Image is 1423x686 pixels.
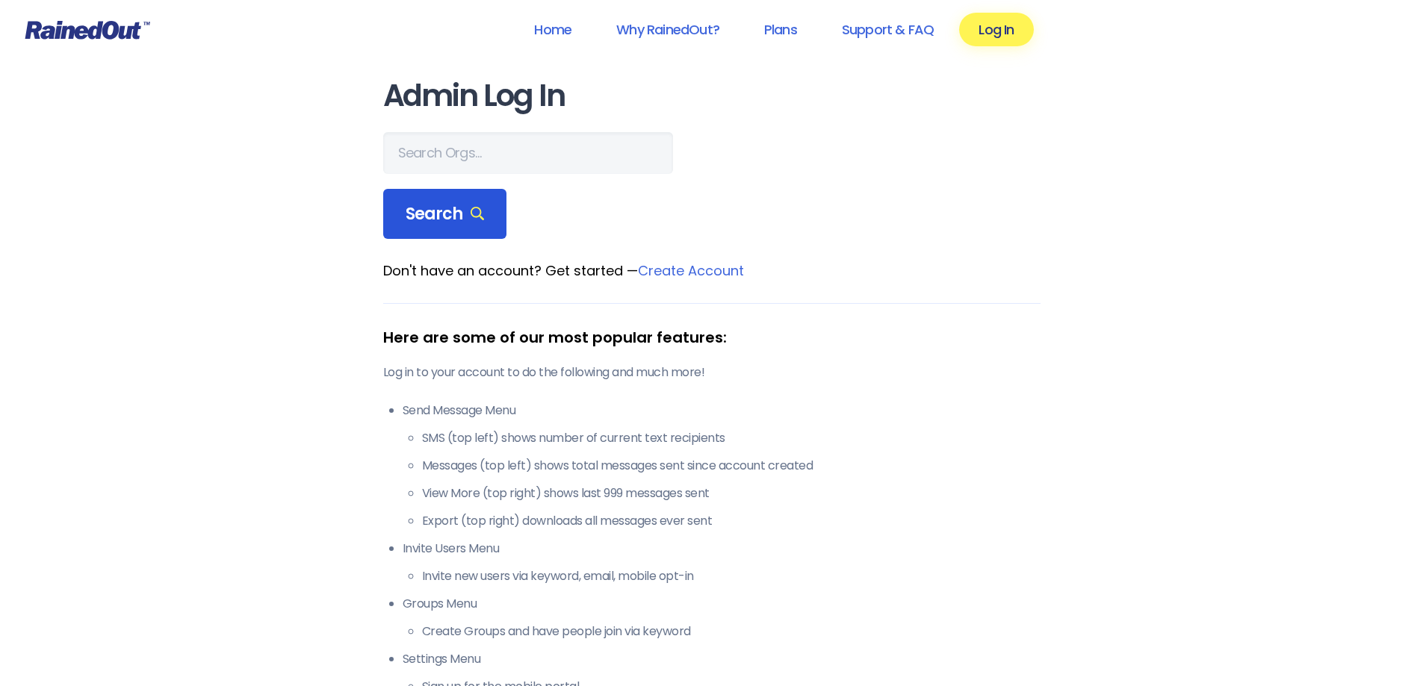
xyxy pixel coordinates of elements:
a: Log In [959,13,1033,46]
li: Create Groups and have people join via keyword [422,623,1041,640]
h1: Admin Log In [383,79,1041,113]
li: Messages (top left) shows total messages sent since account created [422,457,1041,475]
li: Invite Users Menu [403,540,1041,585]
span: Search [406,204,485,225]
li: View More (top right) shows last 999 messages sent [422,484,1041,502]
li: Send Message Menu [403,402,1041,530]
li: SMS (top left) shows number of current text recipients [422,429,1041,447]
li: Groups Menu [403,595,1041,640]
div: Search [383,189,507,240]
p: Log in to your account to do the following and much more! [383,364,1041,381]
a: Why RainedOut? [597,13,739,46]
li: Export (top right) downloads all messages ever sent [422,512,1041,530]
div: Here are some of our most popular features: [383,326,1041,349]
a: Create Account [638,261,744,280]
a: Plans [745,13,816,46]
input: Search Orgs… [383,132,673,174]
a: Home [515,13,591,46]
li: Invite new users via keyword, email, mobile opt-in [422,567,1041,585]
a: Support & FAQ [822,13,953,46]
